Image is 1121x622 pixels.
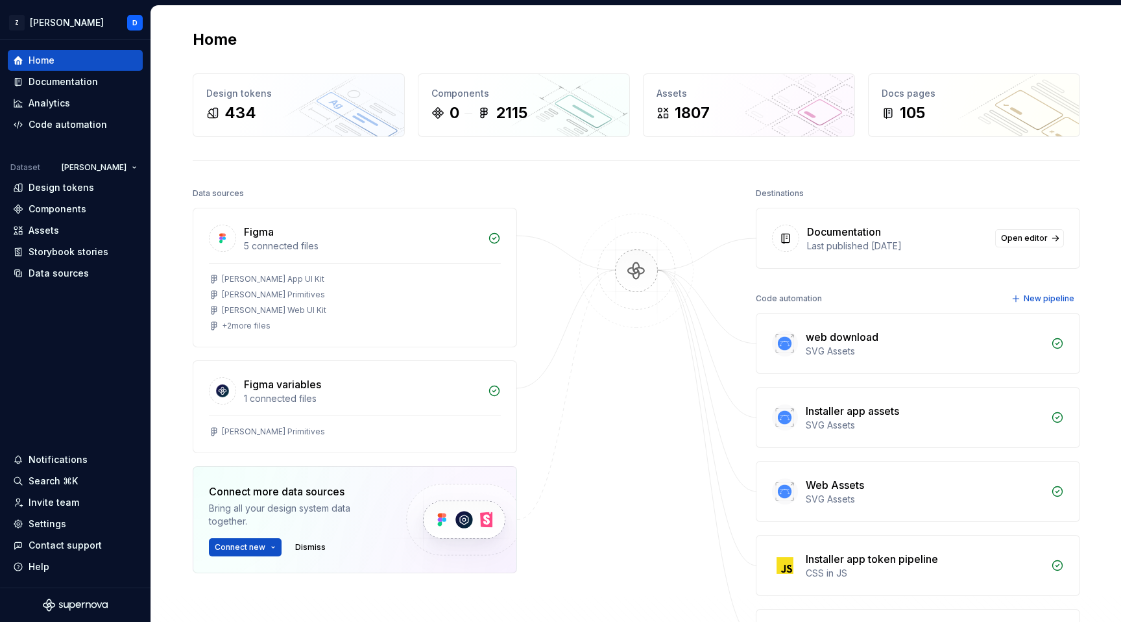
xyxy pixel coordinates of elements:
[29,560,49,573] div: Help
[193,208,517,347] a: Figma5 connected files[PERSON_NAME] App UI Kit[PERSON_NAME] Primitives[PERSON_NAME] Web UI Kit+2m...
[756,184,804,203] div: Destinations
[1001,233,1048,243] span: Open editor
[295,542,326,553] span: Dismiss
[244,240,480,253] div: 5 connected files
[244,224,274,240] div: Figma
[209,502,384,528] div: Bring all your design system data together.
[8,471,143,491] button: Search ⌘K
[222,321,271,331] div: + 2 more files
[995,229,1064,247] a: Open editor
[244,392,480,405] div: 1 connected files
[8,242,143,262] a: Storybook stories
[1007,290,1080,308] button: New pipeline
[244,377,321,392] div: Figma variables
[675,103,710,123] div: 1807
[209,538,282,556] button: Connect new
[882,87,1067,100] div: Docs pages
[643,73,855,137] a: Assets1807
[900,103,925,123] div: 105
[806,551,938,567] div: Installer app token pipeline
[868,73,1080,137] a: Docs pages105
[29,496,79,509] div: Invite team
[29,517,66,530] div: Settings
[30,16,104,29] div: [PERSON_NAME]
[807,240,987,253] div: Last published [DATE]
[8,177,143,198] a: Design tokens
[29,181,94,194] div: Design tokens
[8,50,143,71] a: Home
[8,449,143,470] button: Notifications
[29,97,70,110] div: Analytics
[3,8,148,36] button: Z[PERSON_NAME]D
[29,453,88,466] div: Notifications
[8,114,143,135] a: Code automation
[8,220,143,241] a: Assets
[8,263,143,284] a: Data sources
[9,15,25,31] div: Z
[224,103,256,123] div: 434
[8,492,143,513] a: Invite team
[29,54,54,67] div: Home
[209,484,384,499] div: Connect more data sources
[806,477,864,493] div: Web Assets
[807,224,881,240] div: Documentation
[132,18,138,28] div: D
[193,29,237,50] h2: Home
[29,245,108,258] div: Storybook stories
[450,103,459,123] div: 0
[222,274,324,284] div: [PERSON_NAME] App UI Kit
[193,184,244,203] div: Data sources
[806,345,1043,358] div: SVG Assets
[29,539,102,552] div: Contact support
[62,162,127,173] span: [PERSON_NAME]
[222,427,325,437] div: [PERSON_NAME] Primitives
[289,538,331,556] button: Dismiss
[496,103,527,123] div: 2115
[222,305,326,316] div: [PERSON_NAME] Web UI Kit
[29,475,78,488] div: Search ⌘K
[29,118,107,131] div: Code automation
[1024,293,1074,304] span: New pipeline
[222,290,325,300] div: [PERSON_NAME] Primitives
[8,93,143,114] a: Analytics
[43,599,108,612] svg: Supernova Logo
[806,403,899,419] div: Installer app assets
[418,73,630,137] a: Components02115
[756,290,822,308] div: Code automation
[8,71,143,92] a: Documentation
[806,419,1043,432] div: SVG Assets
[8,199,143,219] a: Components
[806,493,1043,506] div: SVG Assets
[193,73,405,137] a: Design tokens434
[8,514,143,534] a: Settings
[806,567,1043,580] div: CSS in JS
[10,162,40,173] div: Dataset
[806,329,878,345] div: web download
[29,203,86,216] div: Components
[8,556,143,577] button: Help
[193,360,517,453] a: Figma variables1 connected files[PERSON_NAME] Primitives
[215,542,265,553] span: Connect new
[29,75,98,88] div: Documentation
[657,87,841,100] div: Assets
[56,158,143,177] button: [PERSON_NAME]
[431,87,616,100] div: Components
[29,224,59,237] div: Assets
[206,87,391,100] div: Design tokens
[8,535,143,556] button: Contact support
[29,267,89,280] div: Data sources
